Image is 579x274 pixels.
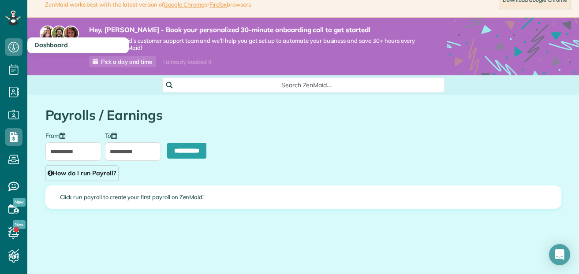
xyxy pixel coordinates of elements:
[45,108,561,122] h1: Payrolls / Earnings
[45,131,70,139] label: From
[45,165,119,181] a: How do I run Payroll?
[209,1,227,8] a: Firefox
[89,56,156,67] a: Pick a day and time
[549,244,570,265] div: Open Intercom Messenger
[89,37,420,52] span: We are ZenMaid’s customer support team and we’ll help you get set up to automate your business an...
[46,186,561,208] div: Click run payroll to create your first payroll on ZenMaid!
[101,58,152,65] span: Pick a day and time
[40,26,56,41] img: maria-72a9807cf96188c08ef61303f053569d2e2a8a1cde33d635c8a3ac13582a053d.jpg
[45,1,251,8] span: ZenMaid works best with the latest version of or browsers
[13,198,26,207] span: New
[34,41,68,49] span: Dashboard
[164,1,204,8] a: Google Chrome
[89,26,420,34] strong: Hey, [PERSON_NAME] - Book your personalized 30-minute onboarding call to get started!
[105,131,122,139] label: To
[158,56,217,67] div: I already booked it
[63,26,79,41] img: michelle-19f622bdf1676172e81f8f8fba1fb50e276960ebfe0243fe18214015130c80e4.jpg
[51,26,67,41] img: jorge-587dff0eeaa6aab1f244e6dc62b8924c3b6ad411094392a53c71c6c4a576187d.jpg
